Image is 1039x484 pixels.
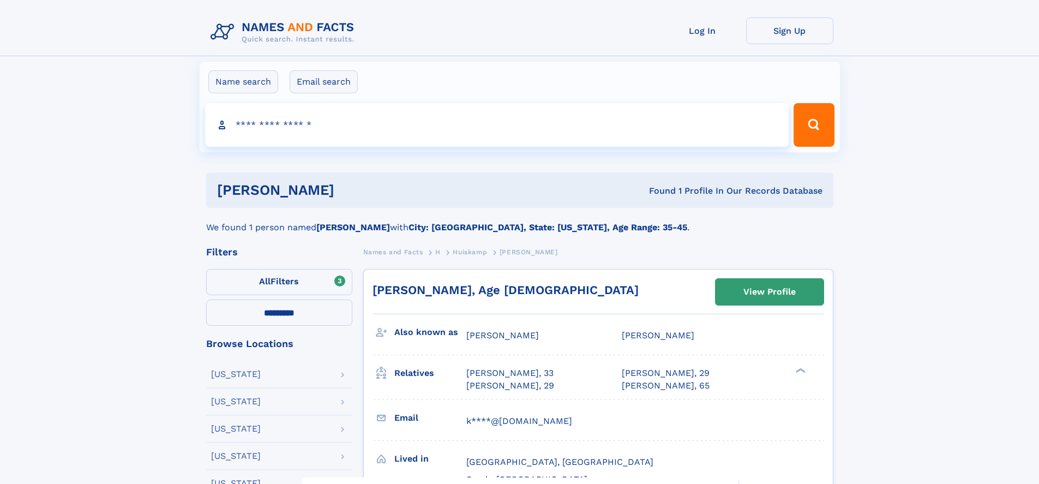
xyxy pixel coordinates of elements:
div: Filters [206,247,352,257]
a: [PERSON_NAME], 29 [466,380,554,392]
div: We found 1 person named with . [206,208,833,234]
h3: Relatives [394,364,466,383]
input: search input [205,103,789,147]
a: [PERSON_NAME], 29 [622,367,710,379]
div: [US_STATE] [211,370,261,379]
a: H [435,245,441,259]
a: Sign Up [746,17,833,44]
div: [US_STATE] [211,452,261,461]
div: ❯ [793,367,806,374]
div: Found 1 Profile In Our Records Database [491,185,822,197]
a: [PERSON_NAME], Age [DEMOGRAPHIC_DATA] [373,283,639,297]
span: All [259,276,271,286]
b: City: [GEOGRAPHIC_DATA], State: [US_STATE], Age Range: 35-45 [409,222,687,232]
span: Huiskamp [453,248,487,256]
div: [US_STATE] [211,425,261,433]
a: View Profile [716,279,824,305]
img: Logo Names and Facts [206,17,363,47]
div: View Profile [743,279,796,304]
a: Names and Facts [363,245,423,259]
button: Search Button [794,103,834,147]
a: [PERSON_NAME], 33 [466,367,554,379]
h3: Email [394,409,466,427]
h1: [PERSON_NAME] [217,183,492,197]
h3: Also known as [394,323,466,342]
div: Browse Locations [206,339,352,349]
a: Log In [659,17,746,44]
span: [PERSON_NAME] [500,248,558,256]
label: Email search [290,70,358,93]
span: [GEOGRAPHIC_DATA], [GEOGRAPHIC_DATA] [466,457,653,467]
b: [PERSON_NAME] [316,222,390,232]
span: H [435,248,441,256]
div: [US_STATE] [211,397,261,406]
a: [PERSON_NAME], 65 [622,380,710,392]
h3: Lived in [394,450,466,468]
a: Huiskamp [453,245,487,259]
span: [PERSON_NAME] [622,330,694,340]
label: Filters [206,269,352,295]
label: Name search [208,70,278,93]
span: [PERSON_NAME] [466,330,539,340]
